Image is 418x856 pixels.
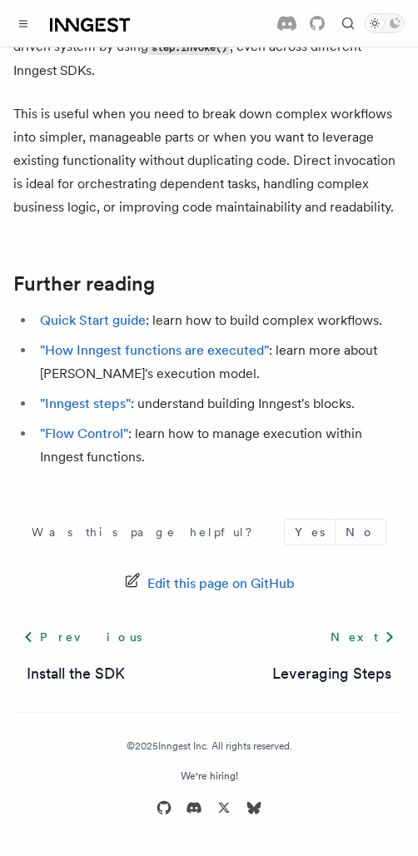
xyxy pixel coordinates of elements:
[13,272,155,296] a: Further reading
[147,572,295,595] span: Edit this page on GitHub
[27,662,125,685] a: Install the SDK
[40,312,146,328] a: Quick Start guide
[35,309,405,332] li: : learn how to build complex workflows.
[35,339,405,386] li: : learn more about [PERSON_NAME]'s execution model.
[40,396,131,411] a: "Inngest steps"
[285,520,335,545] button: Yes
[13,102,405,219] p: This is useful when you need to break down complex workflows into simpler, manageable parts or wh...
[32,524,264,540] p: Was this page helpful?
[321,622,405,652] a: Next
[272,662,391,685] a: Leveraging Steps
[181,769,238,783] a: We're hiring!
[148,41,230,55] code: step.invoke()
[365,13,405,33] button: Toggle dark mode
[40,342,269,358] a: "How Inngest functions are executed"
[35,422,405,469] li: : learn how to manage execution within Inngest functions.
[35,392,405,416] li: : understand building Inngest's blocks.
[13,13,33,33] button: Toggle navigation
[13,622,151,652] a: Previous
[124,572,295,595] a: Edit this page on GitHub
[336,520,386,545] button: No
[127,739,292,753] div: © 2025 Inngest Inc. All rights reserved.
[40,426,128,441] a: "Flow Control"
[338,13,358,33] button: Find something...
